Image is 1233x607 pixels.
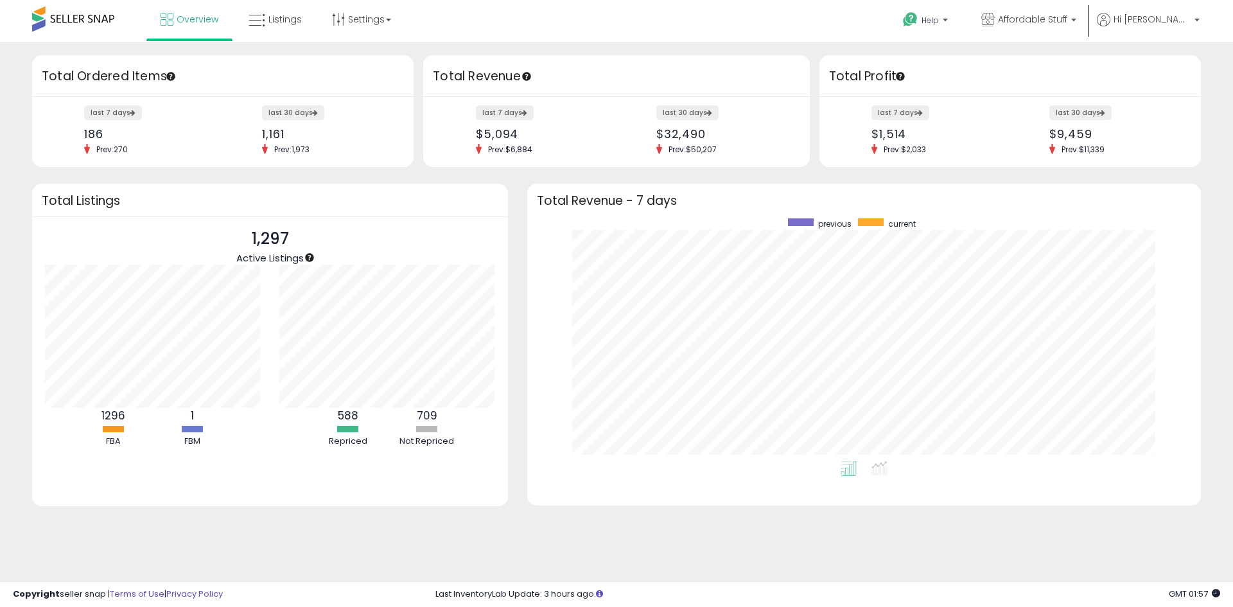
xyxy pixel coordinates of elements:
[310,435,387,448] div: Repriced
[417,408,437,423] b: 709
[262,127,391,141] div: 1,161
[84,127,213,141] div: 186
[1114,13,1191,26] span: Hi [PERSON_NAME]
[902,12,918,28] i: Get Help
[893,2,961,42] a: Help
[656,105,719,120] label: last 30 days
[262,105,324,120] label: last 30 days
[153,435,231,448] div: FBM
[177,13,218,26] span: Overview
[236,227,304,251] p: 1,297
[922,15,939,26] span: Help
[871,105,929,120] label: last 7 days
[656,127,787,141] div: $32,490
[389,435,466,448] div: Not Repriced
[871,127,1001,141] div: $1,514
[74,435,152,448] div: FBA
[268,144,316,155] span: Prev: 1,973
[268,13,302,26] span: Listings
[84,105,142,120] label: last 7 days
[888,218,916,229] span: current
[829,67,1191,85] h3: Total Profit
[191,408,194,423] b: 1
[42,67,404,85] h3: Total Ordered Items
[476,105,534,120] label: last 7 days
[165,71,177,82] div: Tooltip anchor
[476,127,607,141] div: $5,094
[1049,127,1178,141] div: $9,459
[1097,13,1200,42] a: Hi [PERSON_NAME]
[90,144,134,155] span: Prev: 270
[998,13,1067,26] span: Affordable Stuff
[877,144,932,155] span: Prev: $2,033
[662,144,723,155] span: Prev: $50,207
[818,218,852,229] span: previous
[482,144,539,155] span: Prev: $6,884
[1049,105,1112,120] label: last 30 days
[537,196,1191,206] h3: Total Revenue - 7 days
[1055,144,1111,155] span: Prev: $11,339
[101,408,125,423] b: 1296
[895,71,906,82] div: Tooltip anchor
[304,252,315,263] div: Tooltip anchor
[42,196,498,206] h3: Total Listings
[433,67,800,85] h3: Total Revenue
[521,71,532,82] div: Tooltip anchor
[338,408,358,423] b: 588
[236,251,304,265] span: Active Listings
